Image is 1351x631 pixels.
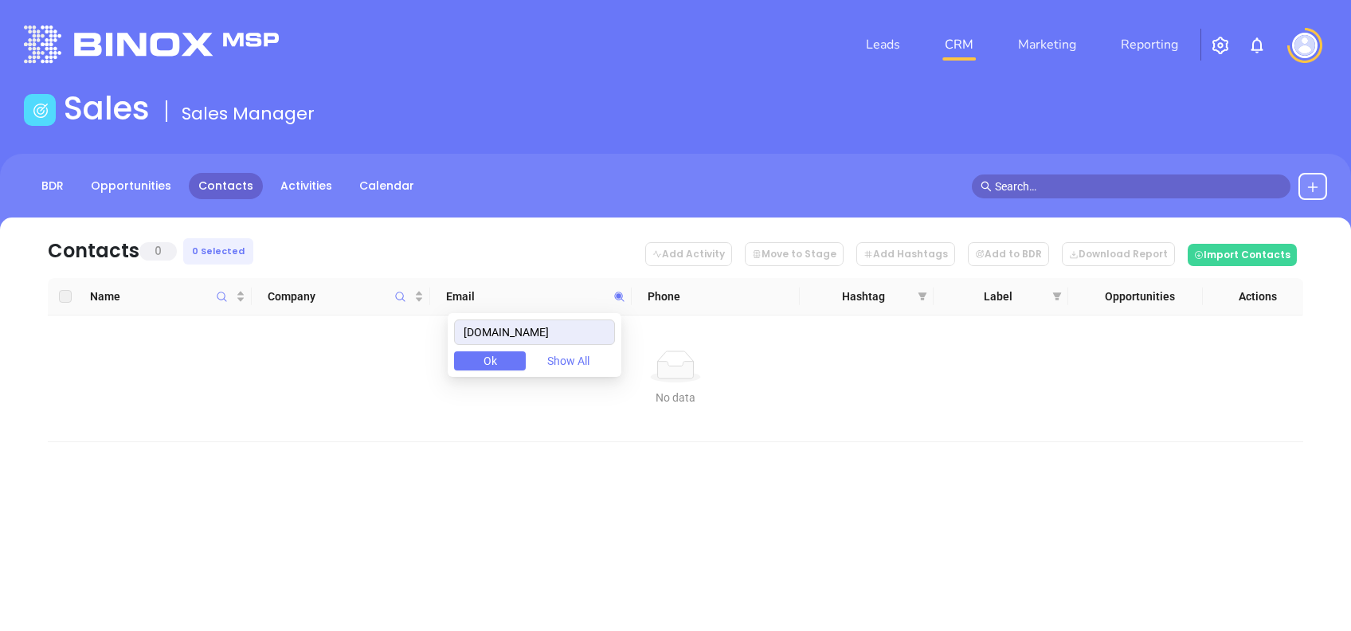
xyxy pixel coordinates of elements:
[84,278,252,315] th: Name
[189,173,263,199] a: Contacts
[981,181,992,192] span: search
[183,238,253,265] div: 0 Selected
[454,351,526,370] button: Ok
[1203,278,1303,315] th: Actions
[918,292,927,301] span: filter
[1068,278,1203,315] th: Opportunities
[61,389,1290,406] div: No data
[1188,244,1297,266] button: Import Contacts
[182,101,315,126] span: Sales Manager
[1012,29,1083,61] a: Marketing
[1247,36,1267,55] img: iconNotification
[816,288,912,305] span: Hashtag
[1049,284,1065,308] span: filter
[252,278,431,315] th: Company
[1211,36,1230,55] img: iconSetting
[632,278,800,315] th: Phone
[24,25,279,63] img: logo
[1052,292,1062,301] span: filter
[547,352,589,370] span: Show All
[914,284,930,308] span: filter
[350,173,424,199] a: Calendar
[32,173,73,199] a: BDR
[454,319,615,345] input: Search
[1114,29,1185,61] a: Reporting
[950,288,1046,305] span: Label
[938,29,980,61] a: CRM
[860,29,907,61] a: Leads
[48,237,139,265] div: Contacts
[268,288,412,305] span: Company
[484,352,497,370] span: Ok
[532,351,604,370] button: Show All
[446,288,607,305] span: Email
[1292,33,1318,58] img: user
[139,242,177,261] span: 0
[64,89,150,127] h1: Sales
[90,288,233,305] span: Name
[81,173,181,199] a: Opportunities
[995,178,1282,195] input: Search…
[271,173,342,199] a: Activities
